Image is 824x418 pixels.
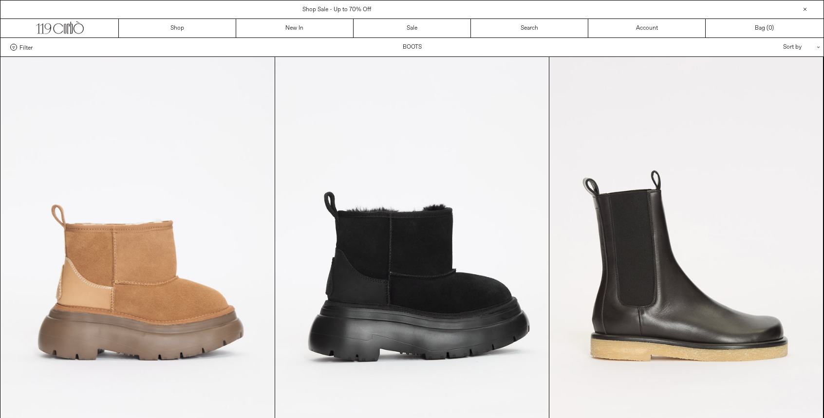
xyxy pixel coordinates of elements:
[19,44,33,51] span: Filter
[768,24,774,33] span: )
[726,38,814,56] div: Sort by
[471,19,588,37] a: Search
[302,6,371,14] a: Shop Sale - Up to 70% Off
[588,19,706,37] a: Account
[706,19,823,37] a: Bag ()
[236,19,354,37] a: New In
[119,19,236,37] a: Shop
[354,19,471,37] a: Sale
[768,24,772,32] span: 0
